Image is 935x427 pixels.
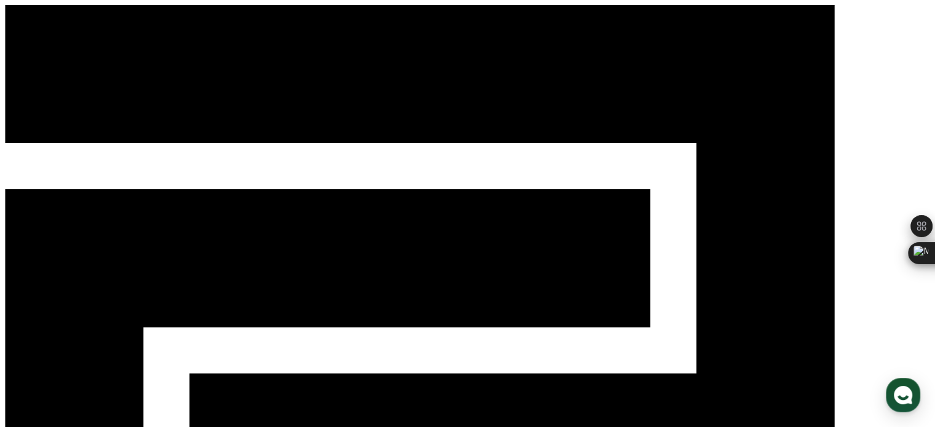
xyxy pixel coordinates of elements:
[190,343,205,353] span: 설정
[159,325,236,356] a: 설정
[39,343,46,353] span: 홈
[112,344,127,354] span: 대화
[4,325,81,356] a: 홈
[81,325,159,356] a: 대화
